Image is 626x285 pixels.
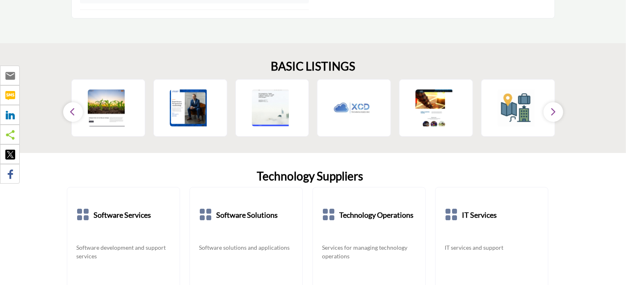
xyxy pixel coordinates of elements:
img: X-CD Technologies [334,89,370,126]
a: Software development and support services [76,243,171,260]
a: Software solutions and applications [199,243,290,252]
a: IT services and support [445,243,503,252]
a: IT Services [462,196,497,233]
img: Discover Halifax [416,89,452,126]
img: Altis Recruitment [498,89,535,126]
a: Services for managing technology operations [322,243,416,260]
a: Technology Operations [339,196,414,233]
img: Canlead Solutions [88,89,125,126]
a: Technology Suppliers [257,169,363,183]
a: Software Solutions [216,196,278,233]
img: Sam Lanctin Consultant [170,89,207,126]
h2: BASIC LISTINGS [271,59,355,73]
img: StrategyCorp [252,89,289,126]
a: Software Services [94,196,151,233]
